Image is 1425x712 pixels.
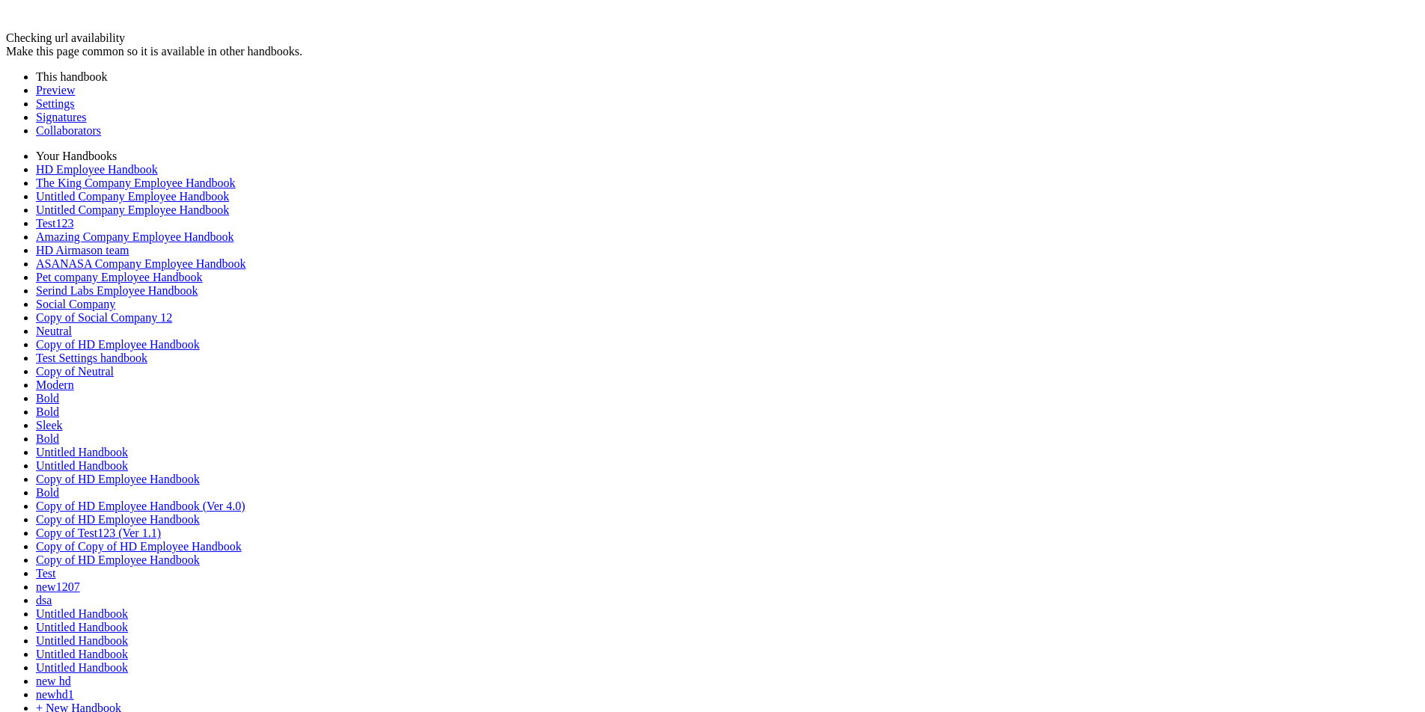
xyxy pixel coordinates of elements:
a: Bold [36,486,59,499]
a: Copy of HD Employee Handbook [36,473,200,485]
a: Untitled Company Employee Handbook [36,190,229,203]
a: Pet company Employee Handbook [36,271,203,283]
a: Untitled Company Employee Handbook [36,203,229,216]
a: Copy of HD Employee Handbook (Ver 4.0) [36,500,245,512]
a: Modern [36,378,74,391]
a: Social Company [36,298,115,310]
span: Checking url availability [6,31,125,44]
a: The King Company Employee Handbook [36,177,236,189]
a: Copy of HD Employee Handbook [36,513,200,526]
a: Untitled Handbook [36,621,128,633]
a: new hd [36,675,71,687]
a: Neutral [36,325,72,337]
div: Make this page common so it is available in other handbooks. [6,45,1419,58]
a: Copy of Neutral [36,365,114,378]
a: Copy of Test123 (Ver 1.1) [36,527,161,539]
a: Copy of HD Employee Handbook [36,338,200,351]
a: Bold [36,432,59,445]
a: Preview [36,84,75,96]
a: Collaborators [36,124,101,137]
a: Untitled Handbook [36,648,128,660]
a: Untitled Handbook [36,459,128,472]
a: Copy of Social Company 12 [36,311,172,324]
a: Test Settings handbook [36,352,147,364]
a: ASANASA Company Employee Handbook [36,257,245,270]
li: This handbook [36,70,1419,84]
a: HD Employee Handbook [36,163,158,176]
a: Bold [36,405,59,418]
a: Untitled Handbook [36,634,128,647]
a: newhd1 [36,688,74,701]
a: Untitled Handbook [36,661,128,674]
a: Sleek [36,419,63,432]
a: Settings [36,97,75,110]
li: Your Handbooks [36,150,1419,163]
a: Untitled Handbook [36,446,128,458]
a: Serind Labs Employee Handbook [36,284,198,297]
a: new1207 [36,580,80,593]
a: Signatures [36,111,87,123]
a: Bold [36,392,59,405]
a: Test123 [36,217,73,230]
a: HD Airmason team [36,244,129,257]
a: Copy of HD Employee Handbook [36,553,200,566]
a: Amazing Company Employee Handbook [36,230,234,243]
a: Copy of Copy of HD Employee Handbook [36,540,242,553]
a: Untitled Handbook [36,607,128,620]
a: Test [36,567,55,580]
a: dsa [36,594,52,607]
